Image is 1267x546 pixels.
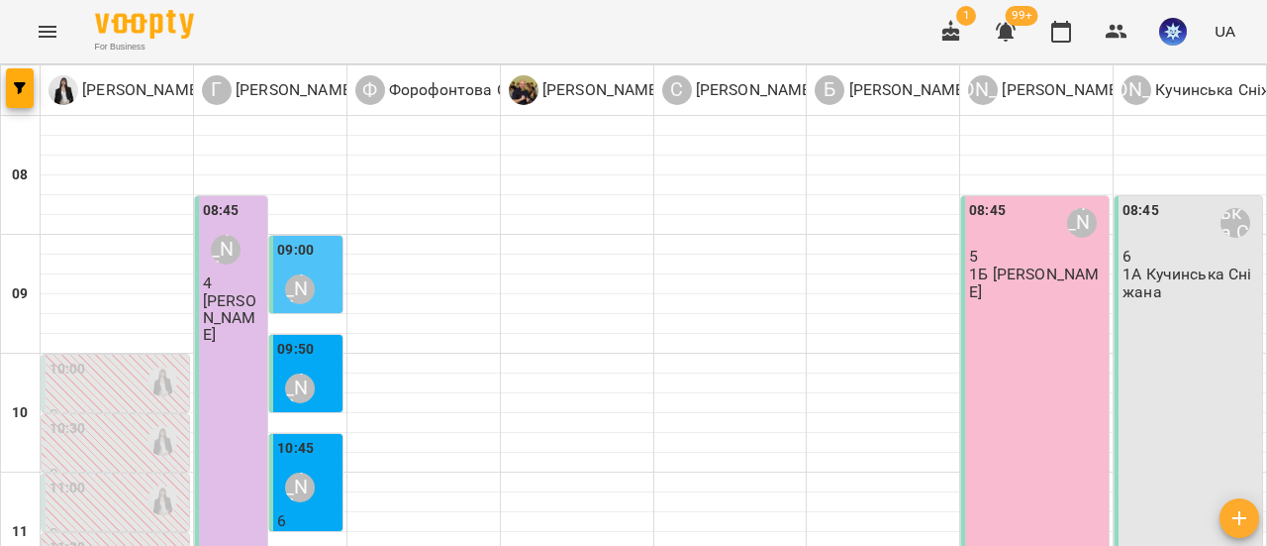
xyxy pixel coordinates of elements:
[95,10,194,39] img: Voopty Logo
[509,75,538,105] img: С
[662,75,692,105] div: С
[49,75,78,105] img: К
[202,75,232,105] div: Г
[956,6,976,26] span: 1
[509,75,662,105] a: С [PERSON_NAME]
[12,402,28,424] h6: 10
[49,406,185,423] p: 0
[1220,208,1250,238] div: Кучинська Сніжана
[1122,200,1159,222] label: 08:45
[1122,248,1258,265] p: 6
[12,521,28,543] h6: 11
[203,274,263,291] p: 4
[95,41,194,54] span: For Business
[692,78,816,102] p: [PERSON_NAME]
[202,75,355,105] div: Гандрабура Наталя
[277,240,314,262] label: 09:00
[968,75,1121,105] div: Ануфрієва Ксенія
[277,512,338,529] p: 6
[1207,13,1243,50] button: UA
[355,75,385,105] div: Ф
[1159,18,1187,46] img: 0dac5a7bb7f066a4c63f04d1f0800e65.jpg
[49,418,86,440] label: 10:30
[355,75,543,105] div: Форофонтова Олена
[1122,266,1258,300] p: 1А Кучинська Сніжана
[968,75,998,105] div: [PERSON_NAME]
[211,235,241,265] div: Гандрабура Наталя
[49,466,185,483] p: 0
[277,438,314,460] label: 10:45
[49,75,202,105] a: К [PERSON_NAME]
[203,292,263,344] p: [PERSON_NAME]
[203,200,240,222] label: 08:45
[969,200,1006,222] label: 08:45
[969,266,1105,300] p: 1Б [PERSON_NAME]
[49,359,86,381] label: 10:00
[285,374,315,403] div: Гандрабура Наталя
[78,78,202,102] p: [PERSON_NAME]
[285,473,315,502] div: Гандрабура Наталя
[49,478,86,499] label: 11:00
[1215,21,1235,42] span: UA
[662,75,816,105] div: Собченко Катерина
[1121,75,1151,105] div: [PERSON_NAME]
[147,426,177,456] img: Коваленко Аміна
[12,164,28,186] h6: 08
[662,75,816,105] a: С [PERSON_NAME]
[147,486,177,515] img: Коваленко Аміна
[968,75,1121,105] a: [PERSON_NAME] [PERSON_NAME]
[202,75,355,105] a: Г [PERSON_NAME]
[815,75,968,105] a: Б [PERSON_NAME]
[969,248,1105,265] p: 5
[385,78,543,102] p: Форофонтова Олена
[49,525,185,542] p: 0
[815,75,968,105] div: Білошицька Діана
[49,75,202,105] div: Коваленко Аміна
[232,78,355,102] p: [PERSON_NAME]
[1219,498,1259,538] button: Створити урок
[355,75,543,105] a: Ф Форофонтова Олена
[1067,208,1097,238] div: Ануфрієва Ксенія
[285,274,315,304] div: Гандрабура Наталя
[147,367,177,396] img: Коваленко Аміна
[12,283,28,305] h6: 09
[509,75,662,105] div: Сушко Олександр
[998,78,1121,102] p: [PERSON_NAME]
[815,75,844,105] div: Б
[24,8,71,55] button: Menu
[844,78,968,102] p: [PERSON_NAME]
[1006,6,1038,26] span: 99+
[277,339,314,361] label: 09:50
[538,78,662,102] p: [PERSON_NAME]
